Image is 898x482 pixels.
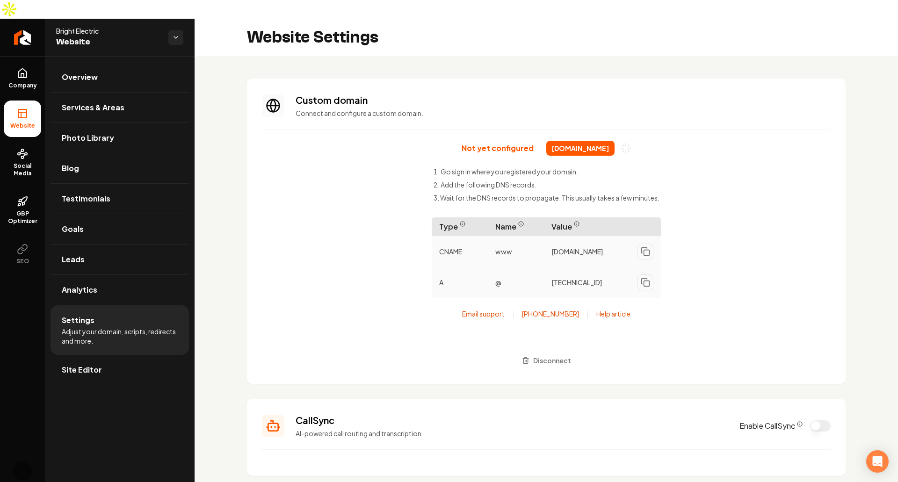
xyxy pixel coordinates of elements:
[488,243,544,260] p: www
[434,180,659,189] li: Add the following DNS records.
[546,141,615,156] span: [DOMAIN_NAME]
[4,162,41,177] span: Social Media
[296,414,728,427] h3: CallSync
[62,364,102,375] span: Site Editor
[434,193,659,202] li: Wait for the DNS records to propagate. This usually takes a few minutes.
[51,245,189,274] a: Leads
[247,28,378,47] h2: Website Settings
[533,356,571,366] span: Disconnect
[62,315,94,326] span: Settings
[462,309,505,318] a: Email support
[62,72,98,83] span: Overview
[522,309,579,318] a: [PHONE_NUMBER]
[62,193,110,204] span: Testimonials
[51,123,189,153] a: Photo Library
[551,278,602,287] span: [TECHNICAL_ID]
[51,153,189,183] a: Blog
[51,184,189,214] a: Testimonials
[488,217,544,236] span: Name
[462,309,630,318] div: | |
[51,355,189,385] a: Site Editor
[488,274,544,291] p: @
[432,274,488,291] p: A
[432,243,488,260] p: CNAME
[516,352,577,369] button: Disconnect
[434,167,659,176] li: Go sign in where you registered your domain.
[51,214,189,244] a: Goals
[62,327,178,345] span: Adjust your domain, scripts, redirects, and more.
[62,132,114,144] span: Photo Library
[551,247,605,256] span: [DOMAIN_NAME].
[56,36,161,49] span: Website
[51,275,189,305] a: Analytics
[7,122,39,129] span: Website
[866,450,889,473] div: Open Intercom Messenger
[462,144,534,153] p: Not yet configured
[5,82,41,89] span: Company
[51,93,189,122] a: Services & Areas
[296,108,831,118] p: Connect and configure a custom domain.
[296,429,728,438] p: AI-powered call routing and transcription
[4,210,41,225] span: GBP Optimizer
[13,461,32,480] button: Open user button
[62,254,85,265] span: Leads
[296,94,831,107] h3: Custom domain
[544,217,661,236] span: Value
[432,217,488,236] span: Type
[62,223,84,235] span: Goals
[13,461,32,480] img: Sagar Soni
[797,421,803,427] button: CallSync Info
[4,236,41,273] button: SEO
[56,26,161,36] span: Bright Electric
[4,60,41,97] a: Company
[62,284,97,295] span: Analytics
[14,30,31,45] img: Rebolt Logo
[62,102,124,113] span: Services & Areas
[4,141,41,185] a: Social Media
[62,163,79,174] span: Blog
[51,62,189,92] a: Overview
[596,309,630,318] a: Help article
[13,258,33,265] span: SEO
[739,420,803,432] label: Enable CallSync
[4,188,41,232] a: GBP Optimizer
